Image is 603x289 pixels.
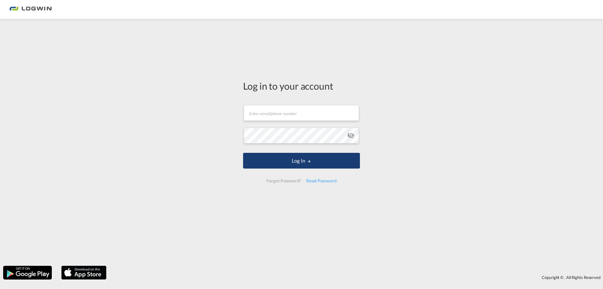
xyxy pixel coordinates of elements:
div: Copyright © . All Rights Reserved [110,272,603,283]
div: Reset Password [304,175,339,186]
div: Forgot Password? [264,175,303,186]
img: apple.png [61,265,107,280]
button: LOGIN [243,153,360,169]
md-icon: icon-eye-off [347,132,355,139]
input: Enter email/phone number [244,105,359,121]
img: bc73a0e0d8c111efacd525e4c8ad7d32.png [9,3,52,17]
img: google.png [3,265,52,280]
div: Log in to your account [243,79,360,92]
